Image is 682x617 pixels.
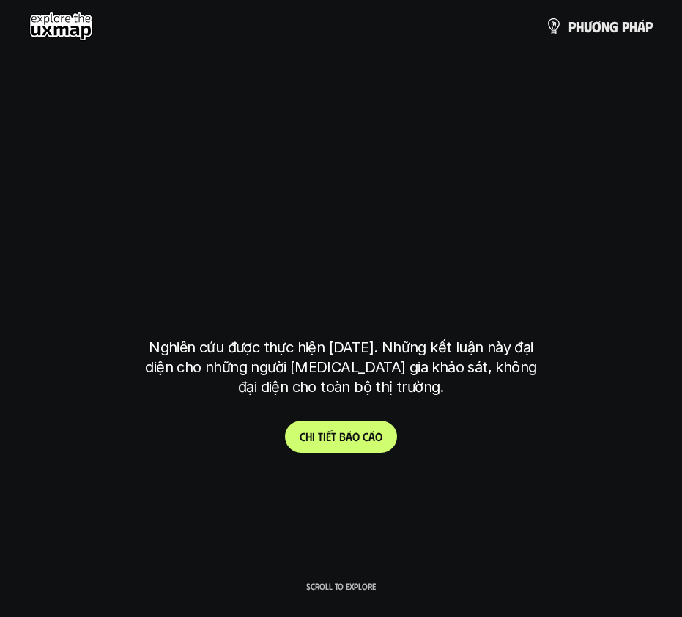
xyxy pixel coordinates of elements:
a: Chitiếtbáocáo [285,421,397,453]
p: Nghiên cứu được thực hiện [DATE]. Những kết luận này đại diện cho những người [MEDICAL_DATA] gia ... [140,338,543,397]
span: h [576,18,584,34]
h2: phạm vi công việc của [160,182,522,224]
span: ế [326,429,331,443]
span: h [629,18,637,34]
span: o [375,429,382,443]
span: C [300,429,305,443]
span: t [331,429,336,443]
span: p [568,18,576,34]
span: g [609,18,618,34]
span: á [368,429,375,443]
span: t [318,429,323,443]
span: ơ [592,18,601,34]
span: b [339,429,346,443]
span: c [363,429,368,443]
span: p [645,18,653,34]
span: n [601,18,609,34]
span: o [352,429,360,443]
h6: Kết quả nghiên cứu [291,151,402,168]
span: i [312,429,315,443]
span: p [622,18,629,34]
p: Scroll to explore [306,581,376,591]
span: i [323,429,326,443]
span: á [346,429,352,443]
h2: tại [GEOGRAPHIC_DATA] [164,268,518,310]
span: á [637,18,645,34]
a: phươngpháp [545,12,653,41]
span: ư [584,18,592,34]
span: h [305,429,312,443]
